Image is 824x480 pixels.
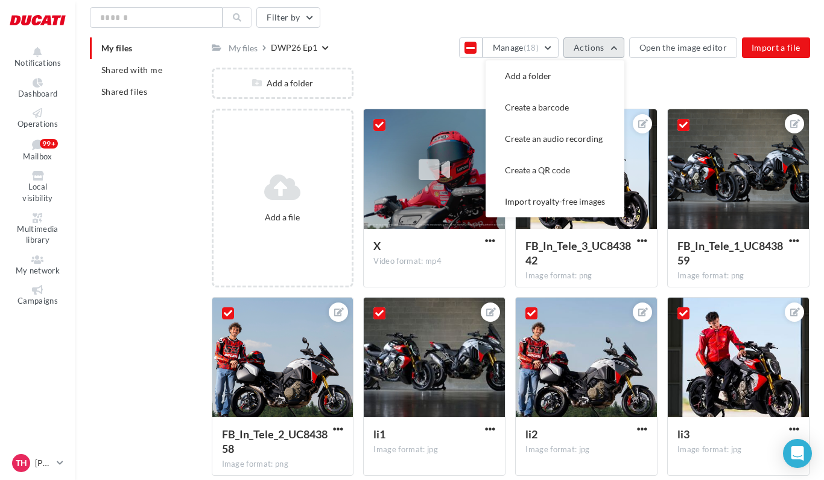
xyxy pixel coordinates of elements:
[524,43,539,53] span: (18)
[525,427,537,441] span: li2
[373,427,385,441] span: li1
[10,106,66,132] a: Operations
[10,252,66,278] a: My network
[17,119,58,129] span: Operations
[222,459,344,470] div: Image format: png
[373,239,381,252] span: X
[752,42,800,53] span: Import a file
[525,239,631,267] span: FB_In_Tele_3_UC843842
[40,139,58,149] div: 99+
[10,168,66,205] a: Local visibility
[373,256,495,267] div: Video format: mp4
[10,45,66,71] button: Notifications
[677,427,689,441] span: li3
[35,457,52,469] p: [PERSON_NAME]
[18,89,58,98] span: Dashboard
[271,42,317,54] div: DWP26 Ep1
[486,155,624,186] button: Create a QR code
[742,37,810,58] button: Import a file
[101,65,162,75] span: Shared with me
[101,86,147,97] span: Shared files
[525,270,647,281] div: Image format: png
[14,58,61,68] span: Notifications
[23,152,52,161] span: Mailbox
[17,296,58,306] span: Campaigns
[256,7,320,28] button: Filter by
[486,123,624,155] button: Create an audio recording
[486,60,624,92] button: Add a folder
[563,37,624,58] button: Actions
[17,224,58,245] span: Multimedia library
[574,42,604,53] span: Actions
[486,92,624,123] button: Create a barcode
[214,77,352,89] div: Add a folder
[483,37,559,58] button: Manage(18)
[229,42,258,54] div: My files
[677,239,783,267] span: FB_In_Tele_1_UC843859
[525,444,647,455] div: Image format: jpg
[10,136,66,164] a: Mailbox 99+
[10,75,66,101] a: Dashboard
[677,444,799,455] div: Image format: jpg
[10,283,66,309] a: Campaigns
[783,439,812,468] div: Open Intercom Messenger
[677,270,799,281] div: Image format: png
[16,266,60,275] span: My network
[10,211,66,248] a: Multimedia library
[222,427,328,455] span: FB_In_Tele_2_UC843858
[101,43,133,53] span: My files
[218,211,347,223] div: Add a file
[10,452,66,475] a: TH [PERSON_NAME]
[373,444,495,455] div: Image format: jpg
[22,182,52,203] span: Local visibility
[629,37,737,58] button: Open the image editor
[16,457,27,469] span: TH
[486,186,624,217] button: Import royalty-free images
